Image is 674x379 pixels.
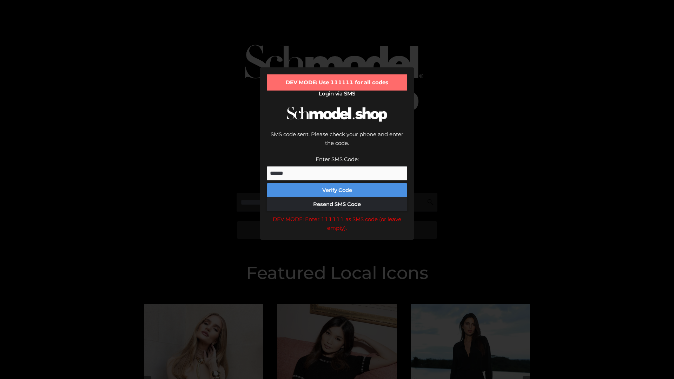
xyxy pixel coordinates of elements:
label: Enter SMS Code: [316,156,359,162]
h2: Login via SMS [267,91,407,97]
img: Schmodel Logo [284,100,390,128]
div: DEV MODE: Use 111111 for all codes [267,74,407,91]
div: SMS code sent. Please check your phone and enter the code. [267,130,407,155]
div: DEV MODE: Enter 111111 as SMS code (or leave empty). [267,215,407,233]
button: Resend SMS Code [267,197,407,211]
button: Verify Code [267,183,407,197]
